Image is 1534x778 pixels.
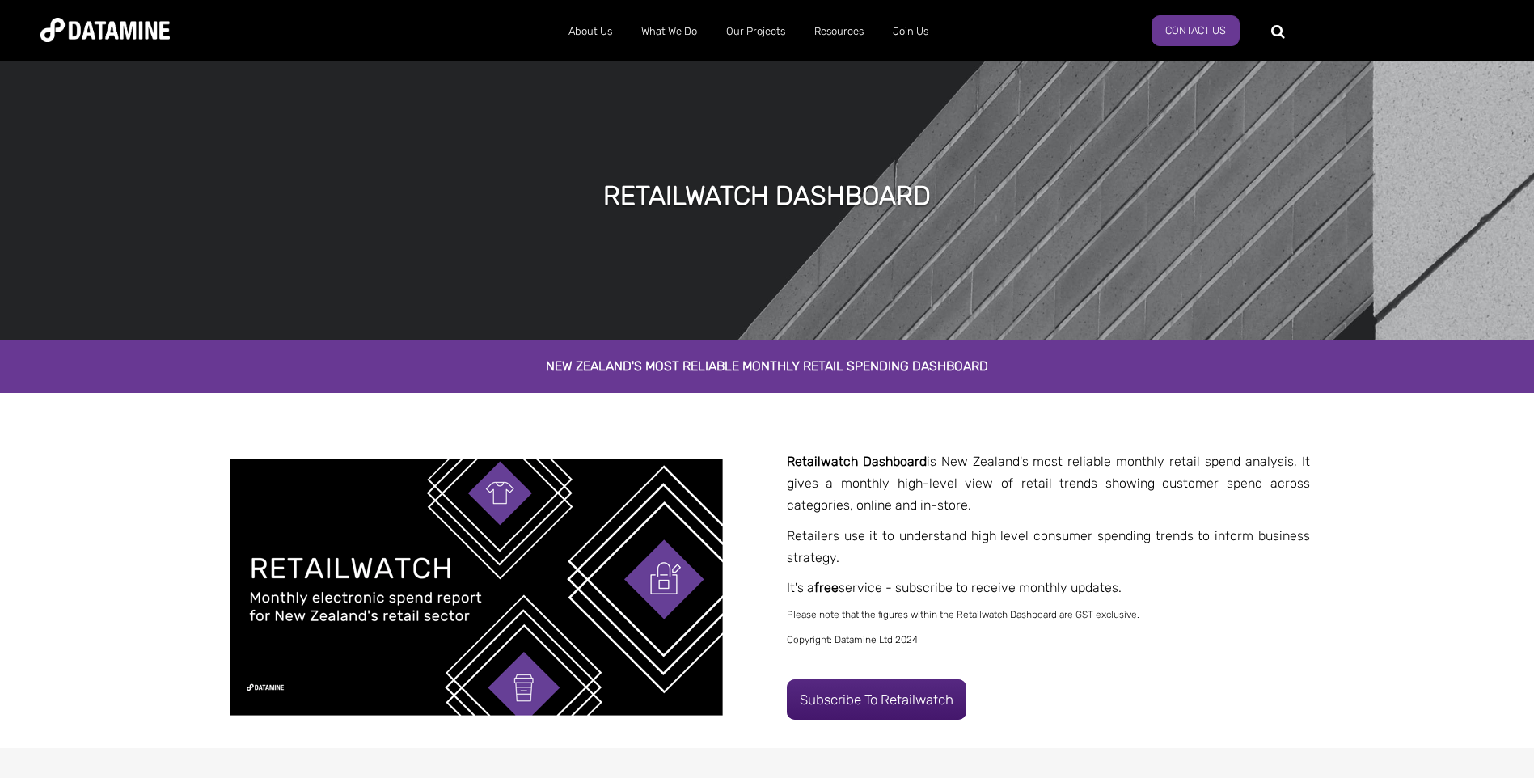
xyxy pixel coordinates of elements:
span: Copyright: Datamine Ltd 2024 [787,634,918,645]
h1: retailWATCH Dashboard [603,178,931,214]
a: Our Projects [712,11,800,53]
a: Subscribe to Retailwatch [787,679,966,720]
span: Please note that the figures within the Retailwatch Dashboard are GST exclusive. [787,609,1139,620]
span: is New Zealand's most reliable monthly retail spend analysis, It gives a monthly high-level view ... [787,454,1310,513]
a: What We Do [627,11,712,53]
a: Join Us [878,11,943,53]
span: New Zealand's most reliable monthly retail spending dashboard [546,358,988,374]
img: Datamine [40,18,170,42]
span: Retailers use it to understand high level consumer spending trends to inform business strategy. [787,528,1310,565]
a: About Us [554,11,627,53]
a: Contact Us [1152,15,1240,46]
a: Resources [800,11,878,53]
img: Retailwatch Report Template [230,459,723,716]
span: It's a service - subscribe to receive monthly updates. [787,580,1122,595]
strong: Retailwatch Dashboard [787,454,927,469]
span: free [814,580,839,595]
